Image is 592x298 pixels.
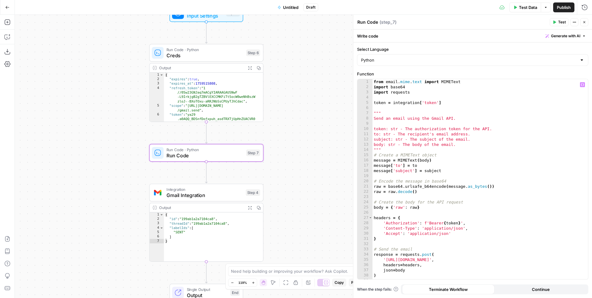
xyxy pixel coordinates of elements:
[150,239,164,243] div: 7
[357,268,372,273] div: 37
[357,215,372,220] div: 27
[246,189,260,196] div: Step 4
[150,212,164,217] div: 1
[543,32,588,40] button: Generate with AI
[149,4,263,22] div: Input SettingsInputs
[557,4,571,10] span: Publish
[166,191,243,199] span: Gmail Integration
[357,199,372,205] div: 24
[357,287,398,292] a: When the step fails:
[246,50,260,56] div: Step 6
[353,30,592,42] div: Write code
[159,65,243,71] div: Output
[357,220,372,226] div: 28
[150,103,164,112] div: 5
[150,217,164,221] div: 2
[166,152,243,159] span: Run Code
[551,33,580,39] span: Generate with AI
[349,279,364,287] button: Paste
[357,262,372,268] div: 36
[205,22,208,43] g: Edge from start to step_6
[357,105,372,111] div: 6
[166,52,243,59] span: Creds
[357,121,372,126] div: 9
[283,4,298,10] span: Untitled
[166,186,243,192] span: Integration
[357,90,372,95] div: 3
[357,210,372,215] div: 26
[154,189,162,196] img: gmail%20(1).png
[150,112,164,152] div: 6
[357,100,372,105] div: 5
[335,280,344,285] span: Copy
[205,262,208,283] g: Edge from step_4 to end
[150,77,164,81] div: 2
[357,147,372,152] div: 14
[357,142,372,147] div: 13
[150,230,164,234] div: 5
[357,79,372,84] div: 1
[357,116,372,121] div: 8
[357,273,372,278] div: 38
[357,226,372,231] div: 29
[429,286,468,292] span: Terminate Workflow
[205,122,208,143] g: Edge from step_6 to step_7
[357,158,372,163] div: 16
[357,111,372,116] div: 7
[357,131,372,137] div: 11
[332,279,346,287] button: Copy
[357,19,378,25] textarea: Run Code
[150,86,164,103] div: 4
[159,212,163,217] span: Toggle code folding, rows 1 through 7
[495,284,587,294] button: Continue
[357,194,372,199] div: 23
[357,205,372,210] div: 25
[361,57,577,63] input: Python
[357,137,372,142] div: 12
[166,46,243,52] span: Run Code · Python
[246,150,260,156] div: Step 7
[357,168,372,173] div: 18
[150,73,164,77] div: 1
[357,71,588,77] label: Function
[357,236,372,241] div: 31
[166,147,243,152] span: Run Code · Python
[558,19,566,25] span: Test
[553,2,574,12] button: Publish
[274,2,302,12] button: Untitled
[205,162,208,183] g: Edge from step_7 to step_4
[357,95,372,100] div: 4
[187,12,223,19] span: Input Settings
[149,144,263,162] div: Run Code · PythonRun CodeStep 7
[550,18,569,26] button: Test
[159,226,163,230] span: Toggle code folding, rows 4 through 6
[150,226,164,230] div: 4
[357,189,372,194] div: 22
[357,84,372,90] div: 2
[230,289,240,296] div: End
[357,152,372,158] div: 15
[357,126,372,131] div: 10
[369,215,372,220] span: Toggle code folding, rows 27 through 31
[357,163,372,168] div: 17
[509,2,541,12] button: Test Data
[306,5,315,10] span: Draft
[159,205,243,211] div: Output
[357,257,372,262] div: 35
[357,184,372,189] div: 21
[150,221,164,226] div: 3
[519,4,537,10] span: Test Data
[357,252,372,257] div: 34
[357,179,372,184] div: 20
[357,278,372,283] div: 39
[149,184,263,262] div: IntegrationGmail IntegrationStep 4Output{ "id":"199ab1a2a7104ca8", "threadId":"199ab1a2a7104ca8",...
[150,235,164,239] div: 6
[159,73,163,77] span: Toggle code folding, rows 1 through 7
[357,46,588,52] label: Select Language
[150,82,164,86] div: 3
[238,280,247,285] span: 119%
[226,10,240,17] div: Inputs
[380,19,397,25] span: ( step_7 )
[532,286,550,292] span: Continue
